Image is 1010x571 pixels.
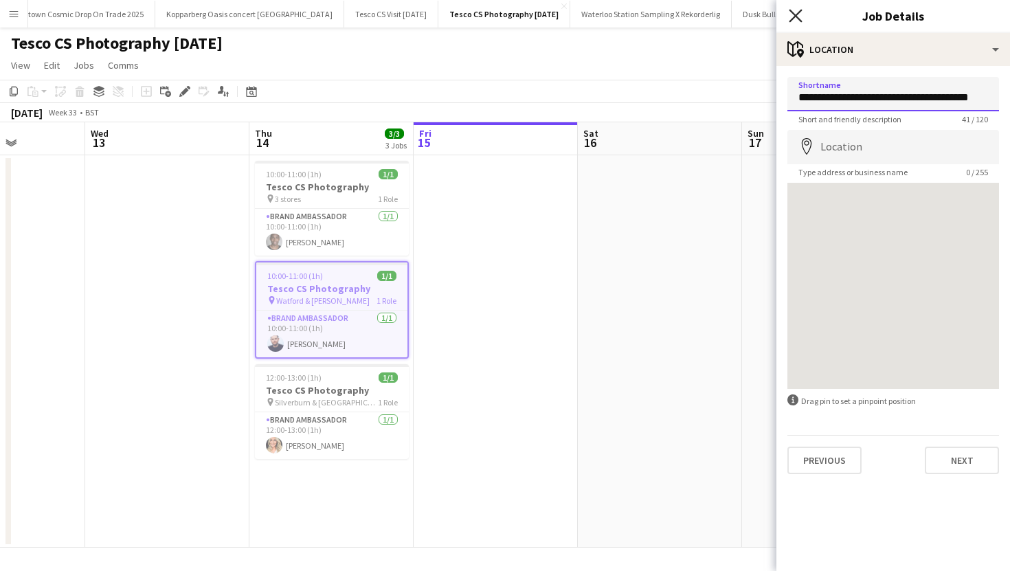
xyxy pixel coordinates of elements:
[11,106,43,120] div: [DATE]
[570,1,732,27] button: Waterloo Station Sampling X Rekorderlig
[776,33,1010,66] div: Location
[255,384,409,396] h3: Tesco CS Photography
[255,161,409,256] app-job-card: 10:00-11:00 (1h)1/1Tesco CS Photography 3 stores1 RoleBrand Ambassador1/110:00-11:00 (1h)[PERSON_...
[108,59,139,71] span: Comms
[732,1,826,27] button: Dusk Bullring events
[377,295,396,306] span: 1 Role
[438,1,570,27] button: Tesco CS Photography [DATE]
[256,311,407,357] app-card-role: Brand Ambassador1/110:00-11:00 (1h)[PERSON_NAME]
[344,1,438,27] button: Tesco CS Visit [DATE]
[787,394,999,407] div: Drag pin to set a pinpoint position
[255,209,409,256] app-card-role: Brand Ambassador1/110:00-11:00 (1h)[PERSON_NAME]
[255,261,409,359] app-job-card: 10:00-11:00 (1h)1/1Tesco CS Photography Watford & [PERSON_NAME]1 RoleBrand Ambassador1/110:00-11:...
[5,56,36,74] a: View
[102,56,144,74] a: Comms
[267,271,323,281] span: 10:00-11:00 (1h)
[419,127,431,139] span: Fri
[385,140,407,150] div: 3 Jobs
[776,7,1010,25] h3: Job Details
[748,127,764,139] span: Sun
[266,372,322,383] span: 12:00-13:00 (1h)
[266,169,322,179] span: 10:00-11:00 (1h)
[275,397,378,407] span: Silverburn & [GEOGRAPHIC_DATA]
[44,59,60,71] span: Edit
[955,167,999,177] span: 0 / 255
[378,397,398,407] span: 1 Role
[583,127,598,139] span: Sat
[45,107,80,117] span: Week 33
[925,447,999,474] button: Next
[787,167,919,177] span: Type address or business name
[11,59,30,71] span: View
[379,372,398,383] span: 1/1
[745,135,764,150] span: 17
[256,282,407,295] h3: Tesco CS Photography
[89,135,109,150] span: 13
[275,194,301,204] span: 3 stores
[11,33,223,54] h1: Tesco CS Photography [DATE]
[385,128,404,139] span: 3/3
[378,194,398,204] span: 1 Role
[377,271,396,281] span: 1/1
[255,364,409,459] app-job-card: 12:00-13:00 (1h)1/1Tesco CS Photography Silverburn & [GEOGRAPHIC_DATA]1 RoleBrand Ambassador1/112...
[255,181,409,193] h3: Tesco CS Photography
[85,107,99,117] div: BST
[91,127,109,139] span: Wed
[787,114,912,124] span: Short and friendly description
[253,135,272,150] span: 14
[255,127,272,139] span: Thu
[38,56,65,74] a: Edit
[379,169,398,179] span: 1/1
[255,412,409,459] app-card-role: Brand Ambassador1/112:00-13:00 (1h)[PERSON_NAME]
[68,56,100,74] a: Jobs
[951,114,999,124] span: 41 / 120
[155,1,344,27] button: Kopparberg Oasis concert [GEOGRAPHIC_DATA]
[417,135,431,150] span: 15
[74,59,94,71] span: Jobs
[581,135,598,150] span: 16
[276,295,370,306] span: Watford & [PERSON_NAME]
[787,447,862,474] button: Previous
